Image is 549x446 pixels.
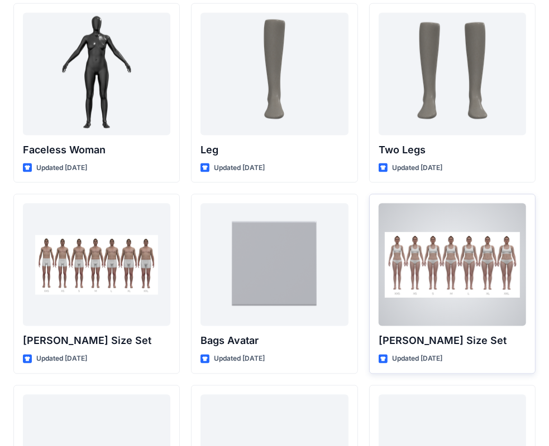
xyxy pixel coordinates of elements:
[379,13,526,135] a: Two Legs
[200,13,348,135] a: Leg
[36,162,87,174] p: Updated [DATE]
[392,162,443,174] p: Updated [DATE]
[200,142,348,158] p: Leg
[200,203,348,326] a: Bags Avatar
[392,353,443,365] p: Updated [DATE]
[214,353,265,365] p: Updated [DATE]
[214,162,265,174] p: Updated [DATE]
[23,13,170,135] a: Faceless Woman
[23,142,170,158] p: Faceless Woman
[23,203,170,326] a: Oliver Size Set
[379,203,526,326] a: Olivia Size Set
[23,333,170,348] p: [PERSON_NAME] Size Set
[379,333,526,348] p: [PERSON_NAME] Size Set
[36,353,87,365] p: Updated [DATE]
[379,142,526,158] p: Two Legs
[200,333,348,348] p: Bags Avatar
